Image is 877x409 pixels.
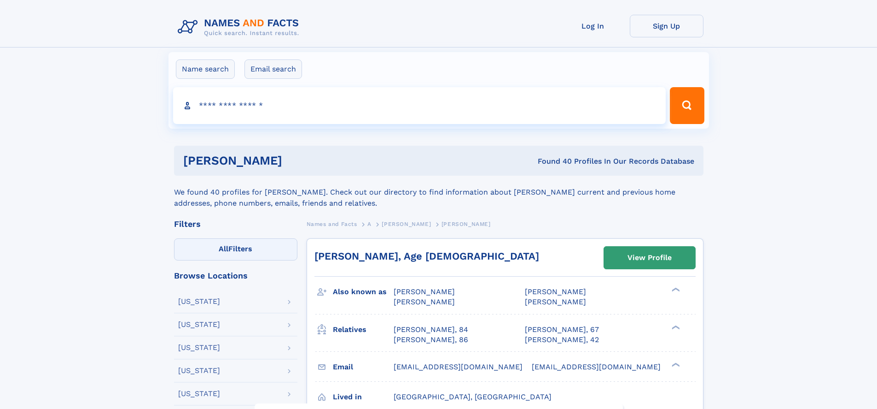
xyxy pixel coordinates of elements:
[173,87,666,124] input: search input
[367,221,372,227] span: A
[532,362,661,371] span: [EMAIL_ADDRESS][DOMAIN_NAME]
[178,298,220,305] div: [US_STATE]
[178,390,220,397] div: [US_STATE]
[525,335,599,345] a: [PERSON_NAME], 42
[382,218,431,230] a: [PERSON_NAME]
[394,325,468,335] a: [PERSON_NAME], 84
[367,218,372,230] a: A
[556,15,630,37] a: Log In
[525,287,586,296] span: [PERSON_NAME]
[174,272,297,280] div: Browse Locations
[525,297,586,306] span: [PERSON_NAME]
[219,244,228,253] span: All
[178,344,220,351] div: [US_STATE]
[627,247,672,268] div: View Profile
[669,287,680,293] div: ❯
[333,322,394,338] h3: Relatives
[394,392,552,401] span: [GEOGRAPHIC_DATA], [GEOGRAPHIC_DATA]
[174,220,297,228] div: Filters
[314,250,539,262] a: [PERSON_NAME], Age [DEMOGRAPHIC_DATA]
[174,176,703,209] div: We found 40 profiles for [PERSON_NAME]. Check out our directory to find information about [PERSON...
[183,155,410,166] h1: [PERSON_NAME]
[394,335,468,345] a: [PERSON_NAME], 86
[307,218,357,230] a: Names and Facts
[176,59,235,79] label: Name search
[410,156,694,166] div: Found 40 Profiles In Our Records Database
[244,59,302,79] label: Email search
[630,15,703,37] a: Sign Up
[333,389,394,405] h3: Lived in
[333,359,394,375] h3: Email
[174,15,307,40] img: Logo Names and Facts
[604,247,695,269] a: View Profile
[382,221,431,227] span: [PERSON_NAME]
[333,284,394,300] h3: Also known as
[178,367,220,374] div: [US_STATE]
[669,362,680,368] div: ❯
[394,362,523,371] span: [EMAIL_ADDRESS][DOMAIN_NAME]
[525,325,599,335] a: [PERSON_NAME], 67
[394,287,455,296] span: [PERSON_NAME]
[174,238,297,261] label: Filters
[394,297,455,306] span: [PERSON_NAME]
[670,87,704,124] button: Search Button
[441,221,491,227] span: [PERSON_NAME]
[178,321,220,328] div: [US_STATE]
[669,324,680,330] div: ❯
